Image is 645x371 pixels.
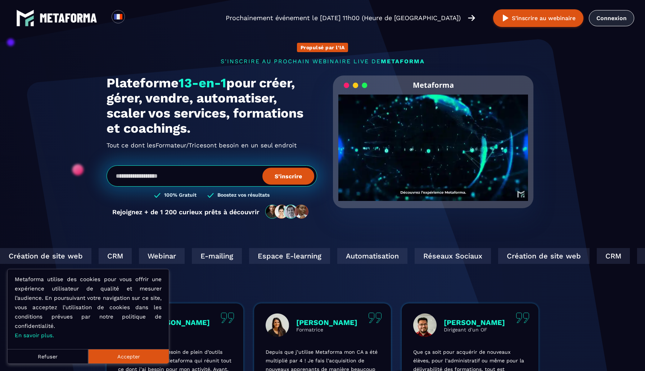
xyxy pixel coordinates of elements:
button: Accepter [88,349,169,363]
p: Coach [149,327,210,333]
div: Webinar [74,248,119,264]
img: arrow-right [468,14,475,22]
img: logo [16,9,34,27]
video: Your browser does not support the video tag. [338,95,528,189]
img: checked [207,192,214,199]
p: Formatrice [296,327,357,333]
img: fr [114,12,123,21]
p: Metaforma utilise des cookies pour vous offrir une expérience utilisateur de qualité et mesurer l... [15,275,162,340]
h2: Tout ce dont les ont besoin en un seul endroit [107,139,317,151]
p: Propulsé par l'IA [301,45,345,50]
img: profile [413,313,437,337]
button: S’inscrire [262,168,314,184]
h3: 100% Gratuit [164,192,197,199]
div: E-mailing [127,248,177,264]
img: quote [368,312,382,323]
img: community-people [263,204,311,219]
h1: Plateforme pour créer, gérer, vendre, automatiser, scaler vos services, formations et coachings. [107,75,317,136]
span: 13-en-1 [179,75,226,91]
img: logo [40,13,97,23]
img: checked [154,192,161,199]
p: [PERSON_NAME] [149,318,210,327]
div: Création de site web [433,248,524,264]
div: Webinar [572,248,618,264]
p: [PERSON_NAME] [444,318,505,327]
h2: Metaforma [413,75,454,95]
img: profile [266,313,289,337]
a: En savoir plus. [15,332,54,339]
div: Search for option [125,10,143,26]
span: METAFORMA [381,58,425,65]
button: Refuser [8,349,88,363]
img: loading [344,82,367,89]
p: Rejoignez + de 1 200 curieux prêts à découvrir [112,208,260,216]
h3: Boostez vos résultats [217,192,270,199]
p: [PERSON_NAME] [296,318,357,327]
input: Search for option [131,14,136,22]
div: Automatisation [272,248,342,264]
div: CRM [532,248,565,264]
p: s'inscrire au prochain webinaire live de [107,58,538,65]
button: S’inscrire au webinaire [493,9,583,27]
div: Réseaux Sociaux [349,248,426,264]
div: Espace E-learning [184,248,265,264]
span: Formateur/Trices [155,139,207,151]
p: Prochainement événement le [DATE] 11h00 (Heure de [GEOGRAPHIC_DATA]) [226,13,461,23]
img: quote [221,312,234,323]
a: Connexion [589,10,634,26]
div: CRM [33,248,67,264]
img: quote [516,312,529,323]
p: Dirigeant d'un OF [444,327,505,333]
img: play [501,14,510,23]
